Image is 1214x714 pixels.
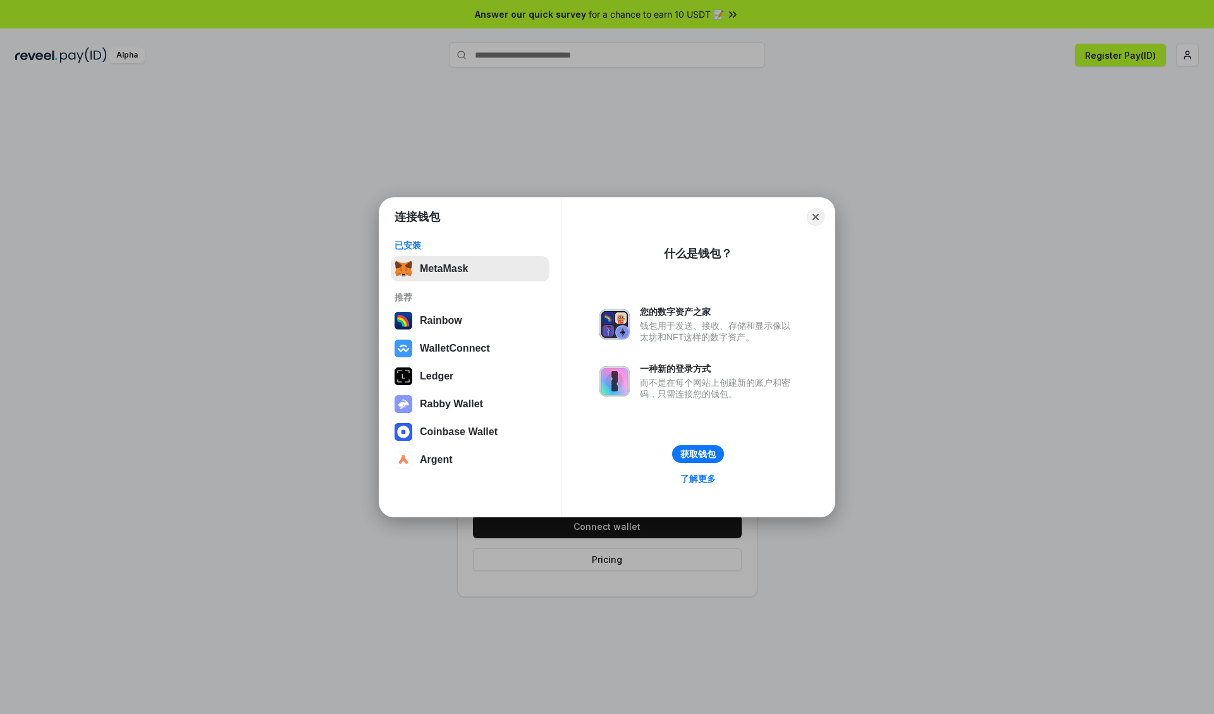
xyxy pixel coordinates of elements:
[391,256,549,281] button: MetaMask
[395,367,412,385] img: svg+xml,%3Csvg%20xmlns%3D%22http%3A%2F%2Fwww.w3.org%2F2000%2Fsvg%22%20width%3D%2228%22%20height%3...
[420,315,462,326] div: Rainbow
[664,246,732,261] div: 什么是钱包？
[395,395,412,413] img: svg+xml,%3Csvg%20xmlns%3D%22http%3A%2F%2Fwww.w3.org%2F2000%2Fsvg%22%20fill%3D%22none%22%20viewBox...
[680,448,716,460] div: 获取钱包
[395,423,412,441] img: svg+xml,%3Csvg%20width%3D%2228%22%20height%3D%2228%22%20viewBox%3D%220%200%2028%2028%22%20fill%3D...
[391,419,549,445] button: Coinbase Wallet
[420,263,468,274] div: MetaMask
[391,447,549,472] button: Argent
[640,363,797,374] div: 一种新的登录方式
[395,340,412,357] img: svg+xml,%3Csvg%20width%3D%2228%22%20height%3D%2228%22%20viewBox%3D%220%200%2028%2028%22%20fill%3D...
[680,473,716,484] div: 了解更多
[807,208,825,226] button: Close
[640,306,797,317] div: 您的数字资产之家
[391,364,549,389] button: Ledger
[640,377,797,400] div: 而不是在每个网站上创建新的账户和密码，只需连接您的钱包。
[395,260,412,278] img: svg+xml,%3Csvg%20fill%3D%22none%22%20height%3D%2233%22%20viewBox%3D%220%200%2035%2033%22%20width%...
[395,312,412,329] img: svg+xml,%3Csvg%20width%3D%22120%22%20height%3D%22120%22%20viewBox%3D%220%200%20120%20120%22%20fil...
[395,240,546,251] div: 已安装
[599,309,630,340] img: svg+xml,%3Csvg%20xmlns%3D%22http%3A%2F%2Fwww.w3.org%2F2000%2Fsvg%22%20fill%3D%22none%22%20viewBox...
[640,320,797,343] div: 钱包用于发送、接收、存储和显示像以太坊和NFT这样的数字资产。
[672,445,724,463] button: 获取钱包
[420,343,490,354] div: WalletConnect
[420,454,453,465] div: Argent
[391,336,549,361] button: WalletConnect
[673,471,723,487] a: 了解更多
[420,426,498,438] div: Coinbase Wallet
[391,308,549,333] button: Rainbow
[395,209,440,225] h1: 连接钱包
[599,366,630,397] img: svg+xml,%3Csvg%20xmlns%3D%22http%3A%2F%2Fwww.w3.org%2F2000%2Fsvg%22%20fill%3D%22none%22%20viewBox...
[391,391,549,417] button: Rabby Wallet
[420,371,453,382] div: Ledger
[395,292,546,303] div: 推荐
[420,398,483,410] div: Rabby Wallet
[395,451,412,469] img: svg+xml,%3Csvg%20width%3D%2228%22%20height%3D%2228%22%20viewBox%3D%220%200%2028%2028%22%20fill%3D...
